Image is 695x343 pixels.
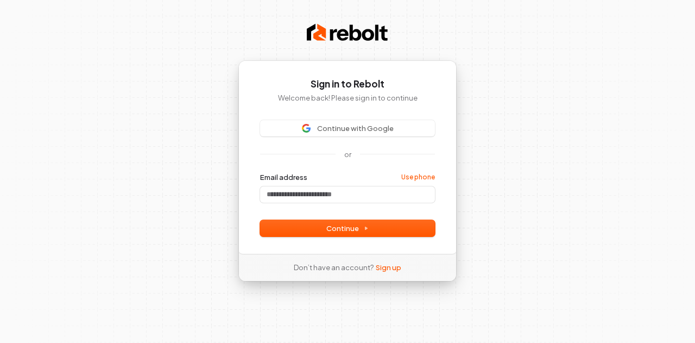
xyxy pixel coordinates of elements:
button: Sign in with GoogleContinue with Google [260,120,435,136]
p: or [344,149,351,159]
p: Welcome back! Please sign in to continue [260,93,435,103]
button: Continue [260,220,435,236]
span: Continue [326,223,369,233]
img: Rebolt Logo [307,22,388,43]
h1: Sign in to Rebolt [260,78,435,91]
span: Don’t have an account? [294,263,374,272]
a: Use phone [401,173,435,182]
span: Continue with Google [317,123,394,133]
img: Sign in with Google [302,124,311,133]
label: Email address [260,172,307,182]
a: Sign up [376,263,401,272]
